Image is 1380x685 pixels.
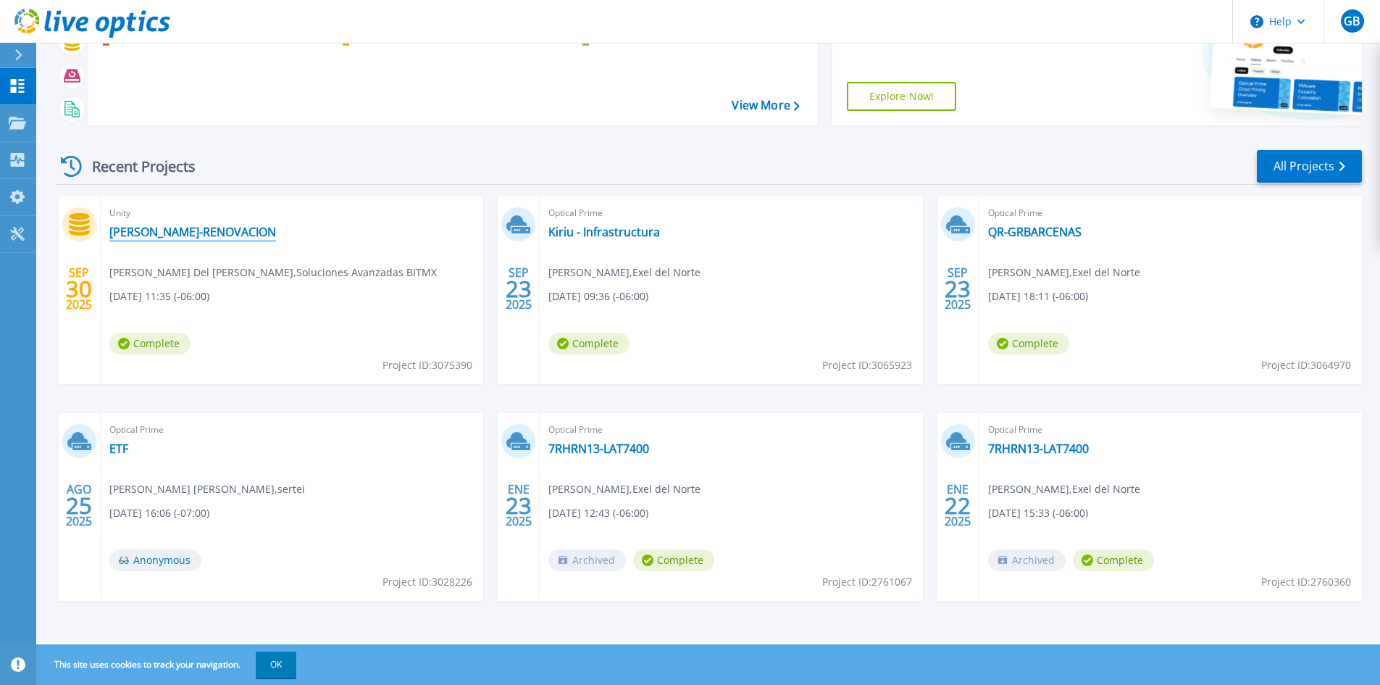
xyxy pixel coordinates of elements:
span: [DATE] 11:35 (-06:00) [109,288,209,304]
span: Archived [548,549,626,571]
span: Optical Prime [988,205,1353,221]
span: Unity [109,205,474,221]
span: [PERSON_NAME] [PERSON_NAME] , sertei [109,481,305,497]
span: 22 [945,499,971,512]
a: QR-GRBARCENAS [988,225,1082,239]
button: OK [256,652,296,678]
span: Project ID: 3065923 [822,357,912,373]
a: Explore Now! [847,82,957,111]
a: 7RHRN13-LAT7400 [988,441,1089,456]
span: [DATE] 16:06 (-07:00) [109,505,209,521]
div: SEP 2025 [944,262,971,315]
span: [PERSON_NAME] , Exel del Norte [988,481,1140,497]
a: [PERSON_NAME]-RENOVACION [109,225,276,239]
span: 23 [945,283,971,295]
div: SEP 2025 [505,262,532,315]
div: AGO 2025 [65,479,93,532]
a: ETF [109,441,128,456]
span: Optical Prime [548,205,913,221]
span: This site uses cookies to track your navigation. [40,652,296,678]
span: Project ID: 3028226 [382,574,472,590]
span: GB [1344,15,1360,27]
span: Project ID: 2760360 [1261,574,1351,590]
span: Project ID: 2761067 [822,574,912,590]
span: 23 [506,283,532,295]
span: Complete [109,333,191,354]
span: Project ID: 3075390 [382,357,472,373]
div: Recent Projects [56,149,215,184]
div: SEP 2025 [65,262,93,315]
span: Complete [988,333,1069,354]
div: ENE 2025 [944,479,971,532]
span: [DATE] 18:11 (-06:00) [988,288,1088,304]
span: [DATE] 15:33 (-06:00) [988,505,1088,521]
a: All Projects [1257,150,1362,183]
span: [PERSON_NAME] , Exel del Norte [988,265,1140,281]
span: Complete [633,549,714,571]
span: Project ID: 3064970 [1261,357,1351,373]
span: Complete [548,333,630,354]
span: [PERSON_NAME] , Exel del Norte [548,265,701,281]
div: ENE 2025 [505,479,532,532]
a: 7RHRN13-LAT7400 [548,441,649,456]
span: [PERSON_NAME] , Exel del Norte [548,481,701,497]
span: 23 [506,499,532,512]
span: 25 [66,499,92,512]
span: [DATE] 12:43 (-06:00) [548,505,648,521]
span: [DATE] 09:36 (-06:00) [548,288,648,304]
span: Anonymous [109,549,201,571]
span: 30 [66,283,92,295]
span: Archived [988,549,1066,571]
span: Complete [1073,549,1154,571]
span: Optical Prime [988,422,1353,438]
a: Kiriu - Infrastructura [548,225,660,239]
a: View More [732,99,799,112]
span: Optical Prime [109,422,474,438]
span: Optical Prime [548,422,913,438]
span: [PERSON_NAME] Del [PERSON_NAME] , Soluciones Avanzadas BITMX [109,265,437,281]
